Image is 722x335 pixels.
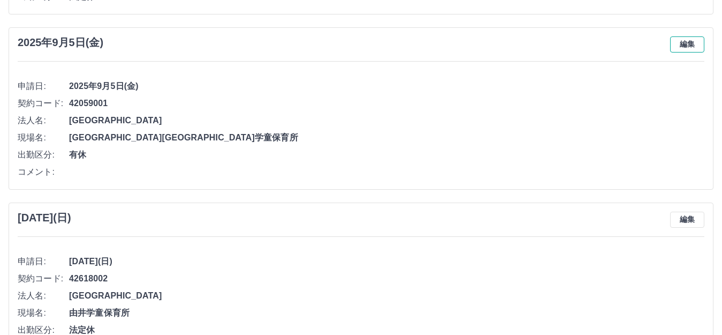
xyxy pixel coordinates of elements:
[69,289,704,302] span: [GEOGRAPHIC_DATA]
[18,36,103,49] h3: 2025年9月5日(金)
[69,255,704,268] span: [DATE](日)
[18,131,69,144] span: 現場名:
[18,289,69,302] span: 法人名:
[18,97,69,110] span: 契約コード:
[18,212,71,224] h3: [DATE](日)
[69,114,704,127] span: [GEOGRAPHIC_DATA]
[18,307,69,319] span: 現場名:
[18,255,69,268] span: 申請日:
[18,80,69,93] span: 申請日:
[69,307,704,319] span: 由井学童保育所
[69,80,704,93] span: 2025年9月5日(金)
[670,36,704,53] button: 編集
[18,272,69,285] span: 契約コード:
[18,148,69,161] span: 出勤区分:
[69,148,704,161] span: 有休
[69,131,704,144] span: [GEOGRAPHIC_DATA][GEOGRAPHIC_DATA]学童保育所
[18,166,69,178] span: コメント:
[69,97,704,110] span: 42059001
[670,212,704,228] button: 編集
[18,114,69,127] span: 法人名:
[69,272,704,285] span: 42618002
